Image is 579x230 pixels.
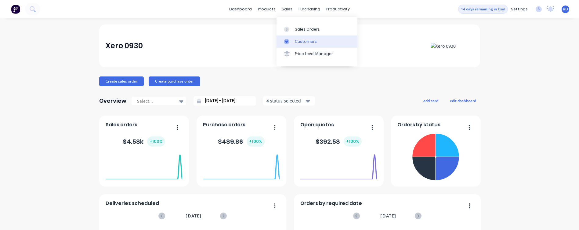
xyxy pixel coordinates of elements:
[247,136,265,147] div: + 100 %
[563,6,568,12] span: KD
[344,136,362,147] div: + 100 %
[419,97,442,105] button: add card
[123,136,165,147] div: $ 4.58k
[277,35,357,48] a: Customers
[295,39,317,44] div: Customers
[99,76,144,86] button: Create sales order
[186,213,201,219] span: [DATE]
[149,76,200,86] button: Create purchase order
[300,121,334,128] span: Open quotes
[295,27,320,32] div: Sales Orders
[226,5,255,14] a: dashboard
[508,5,531,14] div: settings
[295,5,323,14] div: purchasing
[106,121,137,128] span: Sales orders
[446,97,480,105] button: edit dashboard
[316,136,362,147] div: $ 392.58
[255,5,279,14] div: products
[99,95,126,107] div: Overview
[295,51,333,57] div: Price Level Manager
[279,5,295,14] div: sales
[263,96,315,106] button: 4 status selected
[431,43,456,49] img: Xero 0930
[106,40,143,52] div: Xero 0930
[300,200,362,207] span: Orders by required date
[380,213,396,219] span: [DATE]
[397,121,440,128] span: Orders by status
[266,98,305,104] div: 4 status selected
[323,5,353,14] div: productivity
[218,136,265,147] div: $ 489.86
[458,5,508,14] button: 14 days remaining in trial
[11,5,20,14] img: Factory
[203,121,245,128] span: Purchase orders
[147,136,165,147] div: + 100 %
[277,48,357,60] a: Price Level Manager
[277,23,357,35] a: Sales Orders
